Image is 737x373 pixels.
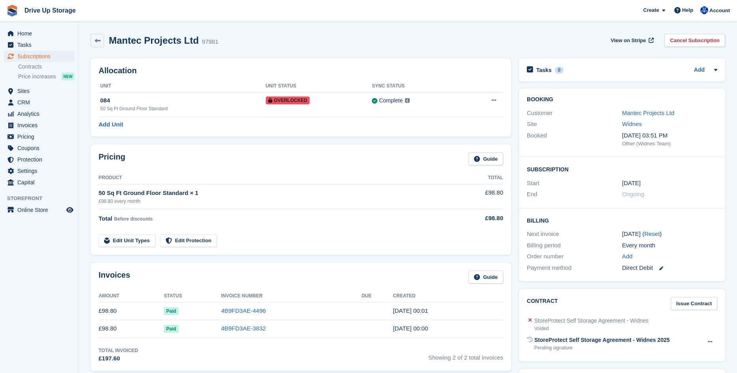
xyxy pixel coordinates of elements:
[534,325,648,332] div: Voided
[622,252,633,261] a: Add
[622,241,717,250] div: Every month
[17,131,65,142] span: Pricing
[4,177,75,188] a: menu
[99,120,123,129] a: Add Unit
[527,230,622,239] div: Next invoice
[450,184,503,209] td: £98.80
[164,307,178,315] span: Paid
[664,34,725,47] a: Cancel Subscription
[17,143,65,154] span: Coupons
[4,39,75,50] a: menu
[4,131,75,142] a: menu
[6,5,18,17] img: stora-icon-8386f47178a22dfd0bd8f6a31ec36ba5ce8667c1dd55bd0f319d3a0aa187defe.svg
[4,165,75,176] a: menu
[17,51,65,62] span: Subscriptions
[4,154,75,165] a: menu
[682,6,693,14] span: Help
[671,297,717,310] a: Issue Contract
[99,234,155,247] a: Edit Unit Types
[450,172,503,184] th: Total
[17,204,65,215] span: Online Store
[65,205,75,215] a: Preview store
[527,297,558,310] h2: Contract
[4,143,75,154] a: menu
[62,72,75,80] div: NEW
[534,336,670,344] div: StoreProtect Self Storage Agreement - Widnes 2025
[536,67,552,74] h2: Tasks
[99,271,130,284] h2: Invoices
[4,51,75,62] a: menu
[527,120,622,129] div: Site
[4,97,75,108] a: menu
[18,73,56,80] span: Price increases
[17,120,65,131] span: Invoices
[266,80,372,93] th: Unit Status
[17,39,65,50] span: Tasks
[694,66,705,75] a: Add
[468,152,503,165] a: Guide
[18,63,75,71] a: Contracts
[700,6,708,14] img: Widnes Team
[21,4,79,17] a: Drive Up Storage
[99,320,164,338] td: £98.80
[622,140,717,148] div: Other (Widnes Team)
[709,7,730,15] span: Account
[622,109,675,116] a: Mantec Projects Ltd
[643,6,659,14] span: Create
[527,216,717,224] h2: Billing
[4,28,75,39] a: menu
[527,264,622,273] div: Payment method
[450,214,503,223] div: £98.80
[534,344,670,351] div: Pending signature
[99,215,112,222] span: Total
[109,35,199,46] h2: Mantec Projects Ltd
[17,85,65,96] span: Sites
[114,216,153,222] span: Before discounts
[164,325,178,333] span: Paid
[7,195,78,202] span: Storefront
[18,72,75,81] a: Price increases NEW
[527,241,622,250] div: Billing period
[99,152,125,165] h2: Pricing
[4,85,75,96] a: menu
[99,290,164,302] th: Amount
[99,198,450,205] div: £98.80 every month
[160,234,217,247] a: Edit Protection
[527,252,622,261] div: Order number
[527,109,622,118] div: Customer
[527,165,717,173] h2: Subscription
[99,189,450,198] div: 50 Sq Ft Ground Floor Standard × 1
[99,302,164,320] td: £98.80
[622,121,642,127] a: Widnes
[17,108,65,119] span: Analytics
[362,290,393,302] th: Due
[527,190,622,199] div: End
[221,290,362,302] th: Invoice Number
[221,325,266,332] a: 4B9FD3AE-3832
[100,105,266,112] div: 50 Sq Ft Ground Floor Standard
[202,37,218,46] div: 97981
[527,179,622,188] div: Start
[393,325,428,332] time: 2025-08-09 23:00:34 UTC
[99,347,138,354] div: Total Invoiced
[555,67,564,74] div: 0
[164,290,221,302] th: Status
[4,108,75,119] a: menu
[99,172,450,184] th: Product
[622,230,717,239] div: [DATE] ( )
[221,307,266,314] a: 4B9FD3AE-4496
[393,307,428,314] time: 2025-09-09 23:01:03 UTC
[534,317,648,325] div: StoreProtect Self Storage Agreement - Widnes
[527,96,717,103] h2: Booking
[644,230,660,237] a: Reset
[379,96,403,105] div: Complete
[393,290,503,302] th: Created
[608,34,655,47] a: View on Stripe
[611,37,646,45] span: View on Stripe
[622,179,641,188] time: 2025-08-09 23:00:00 UTC
[99,66,503,75] h2: Allocation
[468,271,503,284] a: Guide
[4,204,75,215] a: menu
[527,131,622,148] div: Booked
[622,131,717,140] div: [DATE] 03:51 PM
